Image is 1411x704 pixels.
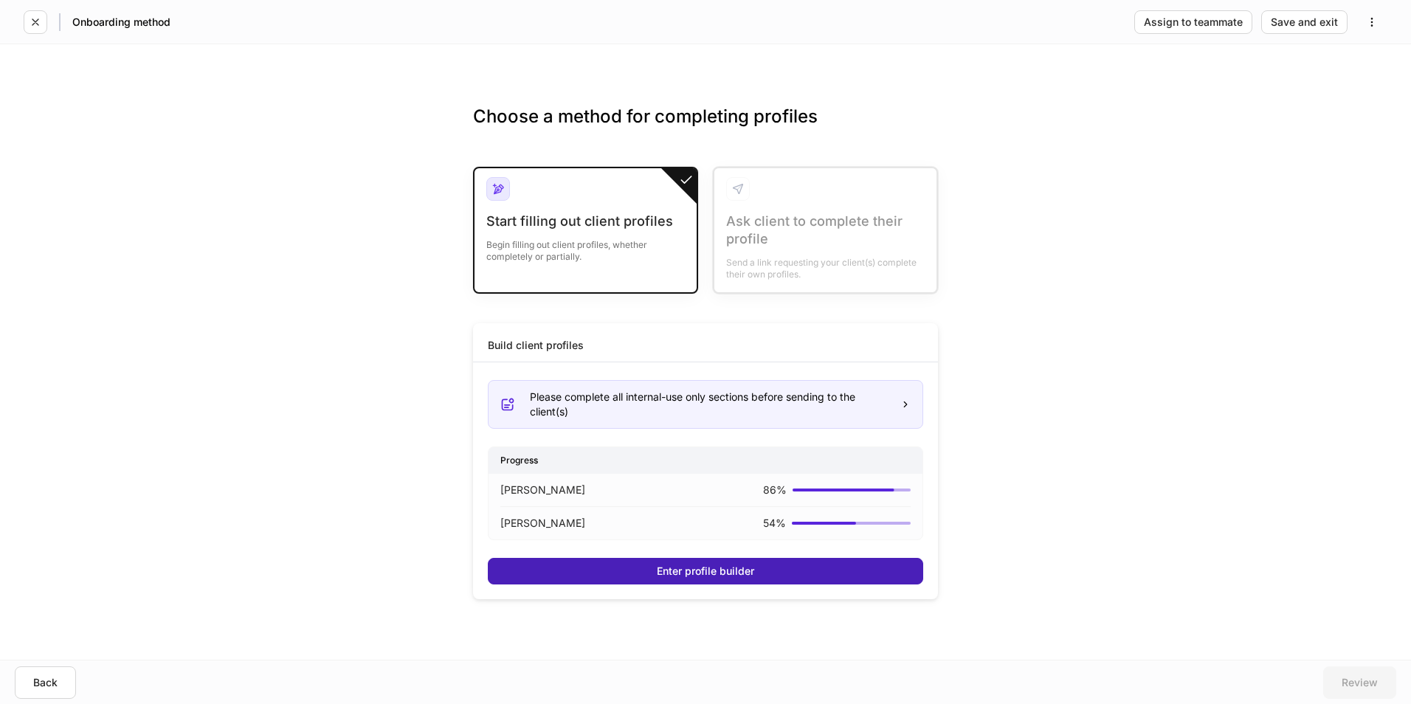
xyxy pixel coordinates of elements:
div: Save and exit [1271,17,1338,27]
button: Assign to teammate [1134,10,1252,34]
p: 54 % [763,516,786,531]
button: Back [15,666,76,699]
p: [PERSON_NAME] [500,516,585,531]
div: Begin filling out client profiles, whether completely or partially. [486,230,685,263]
div: Please complete all internal-use only sections before sending to the client(s) [530,390,889,419]
div: Build client profiles [488,338,584,353]
button: Enter profile builder [488,558,923,584]
h3: Choose a method for completing profiles [473,105,938,152]
h5: Onboarding method [72,15,170,30]
button: Save and exit [1261,10,1348,34]
p: 86 % [763,483,787,497]
p: [PERSON_NAME] [500,483,585,497]
div: Assign to teammate [1144,17,1243,27]
div: Enter profile builder [657,566,754,576]
div: Start filling out client profiles [486,213,685,230]
div: Progress [489,447,922,473]
div: Back [33,677,58,688]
